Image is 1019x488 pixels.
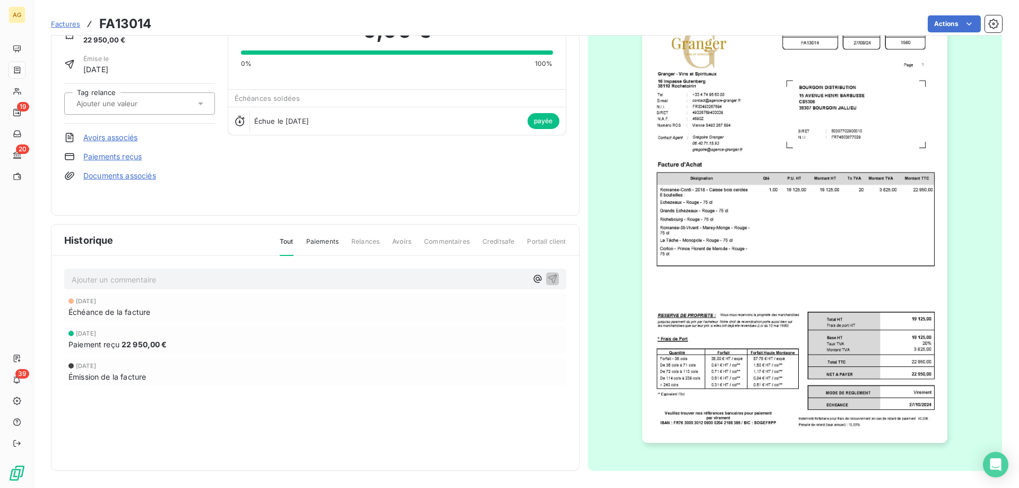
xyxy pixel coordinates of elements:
span: 100% [535,59,553,69]
span: [DATE] [76,330,96,337]
a: Factures [51,19,80,29]
span: Paiements [306,237,339,255]
span: Émission de la facture [68,371,146,382]
button: Actions [928,15,981,32]
span: Paiement reçu [68,339,119,350]
a: Documents associés [83,170,156,181]
span: Échéance de la facture [68,306,150,318]
span: 22 950,00 € [83,35,127,46]
div: AG [8,6,25,23]
span: Commentaires [424,237,470,255]
span: Échéances soldées [235,94,300,102]
span: Relances [351,237,379,255]
img: invoice_thumbnail [642,11,947,443]
span: Tout [280,237,293,256]
span: 39 [15,369,29,379]
span: payée [528,113,559,129]
span: Creditsafe [482,237,515,255]
img: Logo LeanPay [8,465,25,482]
input: Ajouter une valeur [75,99,182,108]
span: Avoirs [392,237,411,255]
a: Avoirs associés [83,132,137,143]
span: [DATE] [76,363,96,369]
div: Open Intercom Messenger [983,452,1008,477]
span: 20 [16,144,29,154]
span: 0% [241,59,252,69]
span: 19 [17,102,29,112]
span: Historique [64,233,114,247]
span: [DATE] [76,298,96,304]
span: Portail client [527,237,566,255]
span: 22 950,00 € [122,339,167,350]
span: Émise le [83,54,109,64]
span: [DATE] [83,64,109,75]
h3: FA13014 [99,14,151,33]
span: Échue le [DATE] [254,117,309,125]
a: Paiements reçus [83,151,142,162]
span: Factures [51,20,80,28]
